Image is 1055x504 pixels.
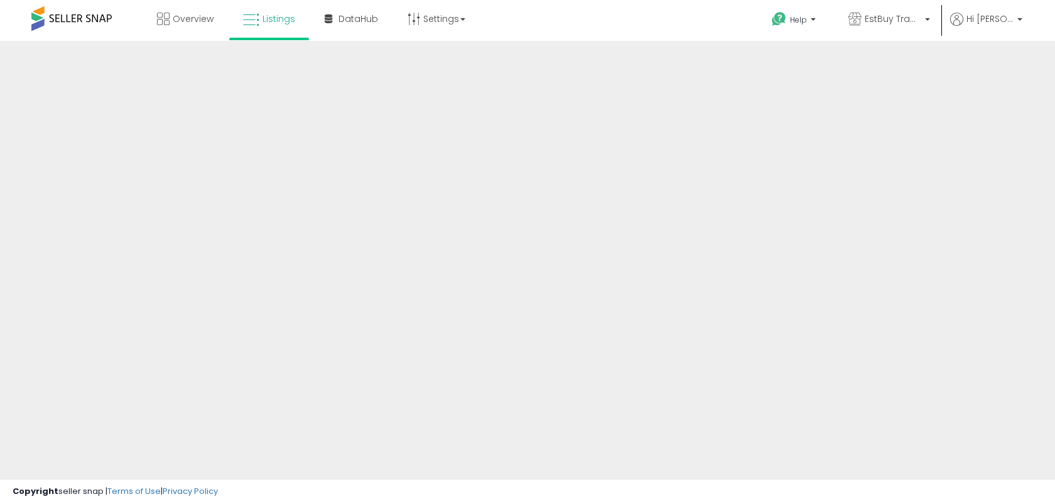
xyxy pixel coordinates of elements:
[13,485,58,497] strong: Copyright
[762,2,828,41] a: Help
[790,14,807,25] span: Help
[771,11,787,27] i: Get Help
[13,486,218,498] div: seller snap | |
[262,13,295,25] span: Listings
[966,13,1014,25] span: Hi [PERSON_NAME]
[163,485,218,497] a: Privacy Policy
[173,13,214,25] span: Overview
[107,485,161,497] a: Terms of Use
[338,13,378,25] span: DataHub
[950,13,1022,41] a: Hi [PERSON_NAME]
[865,13,921,25] span: EstBuy Trading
